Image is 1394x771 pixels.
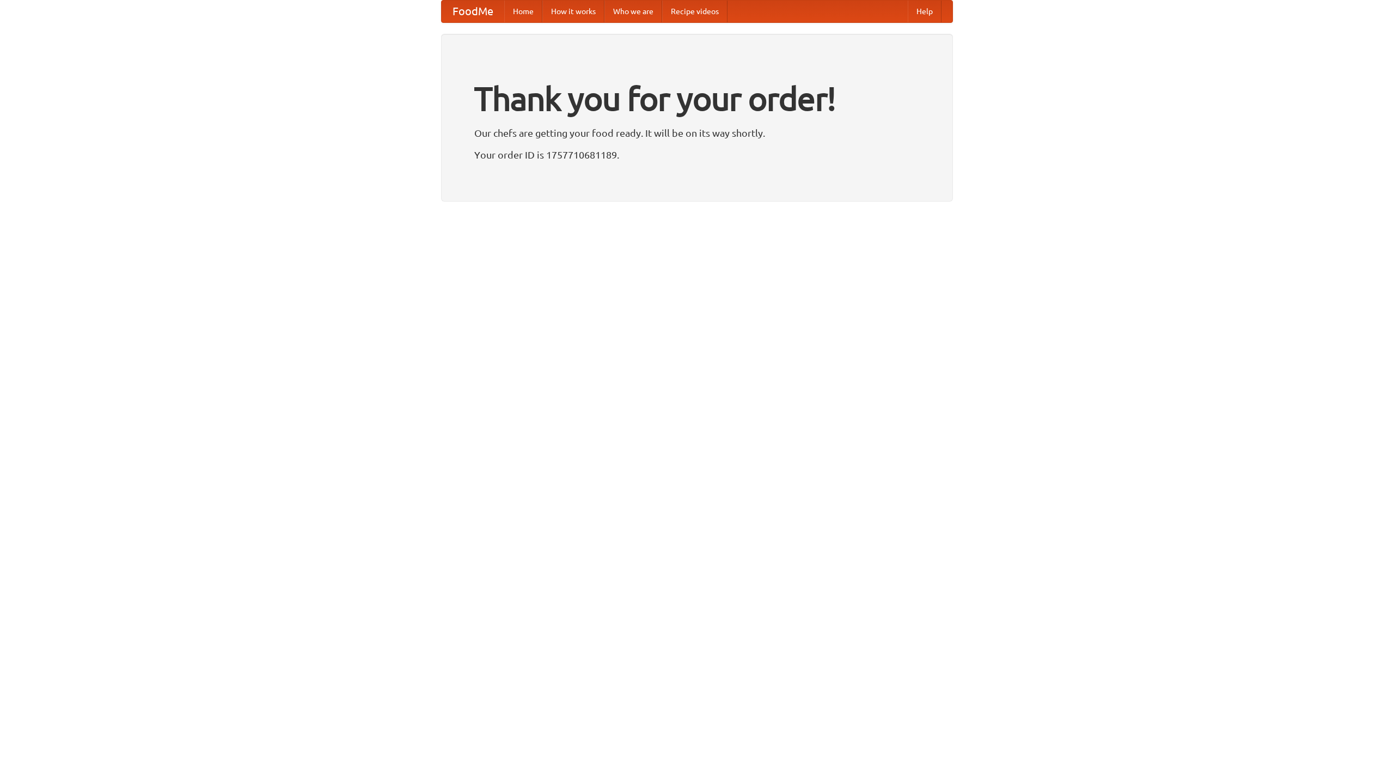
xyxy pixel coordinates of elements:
h1: Thank you for your order! [474,72,920,125]
a: Recipe videos [662,1,727,22]
a: How it works [542,1,604,22]
a: Home [504,1,542,22]
a: FoodMe [442,1,504,22]
p: Our chefs are getting your food ready. It will be on its way shortly. [474,125,920,141]
a: Who we are [604,1,662,22]
a: Help [908,1,941,22]
p: Your order ID is 1757710681189. [474,147,920,163]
